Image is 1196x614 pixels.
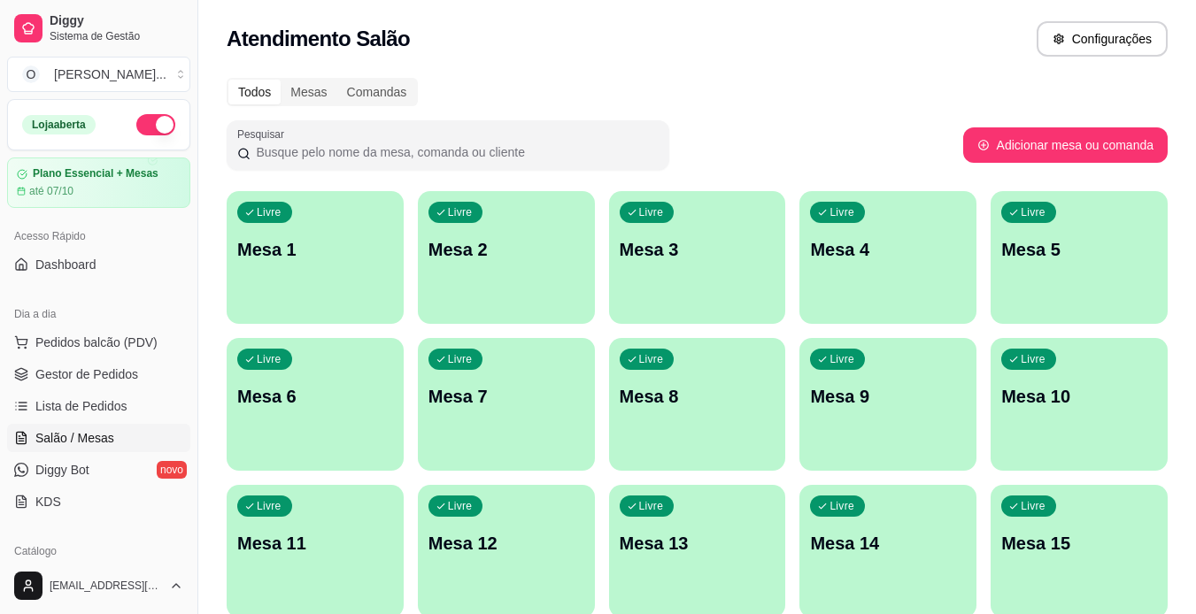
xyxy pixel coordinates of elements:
span: Diggy Bot [35,461,89,479]
p: Livre [448,499,473,513]
p: Livre [257,205,282,219]
a: DiggySistema de Gestão [7,7,190,50]
span: Gestor de Pedidos [35,365,138,383]
span: Sistema de Gestão [50,29,183,43]
button: Adicionar mesa ou comanda [963,127,1168,163]
div: Loja aberta [22,115,96,134]
p: Livre [1021,499,1046,513]
p: Mesa 9 [810,384,966,409]
p: Livre [1021,352,1046,366]
article: até 07/10 [29,184,73,198]
button: Select a team [7,57,190,92]
h2: Atendimento Salão [227,25,410,53]
p: Livre [448,352,473,366]
span: Diggy [50,13,183,29]
a: Diggy Botnovo [7,456,190,484]
a: Lista de Pedidos [7,392,190,420]
span: Salão / Mesas [35,429,114,447]
p: Livre [1021,205,1046,219]
button: Pedidos balcão (PDV) [7,328,190,357]
p: Mesa 3 [620,237,775,262]
p: Livre [448,205,473,219]
button: LivreMesa 1 [227,191,404,324]
p: Mesa 1 [237,237,393,262]
div: [PERSON_NAME] ... [54,65,166,83]
p: Mesa 4 [810,237,966,262]
p: Mesa 12 [428,531,584,556]
span: Lista de Pedidos [35,397,127,415]
p: Mesa 11 [237,531,393,556]
p: Mesa 5 [1001,237,1157,262]
button: LivreMesa 8 [609,338,786,471]
p: Livre [829,205,854,219]
div: Catálogo [7,537,190,565]
span: [EMAIL_ADDRESS][DOMAIN_NAME] [50,579,162,593]
button: LivreMesa 2 [418,191,595,324]
button: LivreMesa 9 [799,338,976,471]
button: LivreMesa 3 [609,191,786,324]
a: KDS [7,487,190,516]
div: Dia a dia [7,300,190,328]
a: Salão / Mesas [7,424,190,452]
p: Livre [639,205,664,219]
span: KDS [35,493,61,510]
p: Mesa 6 [237,384,393,409]
span: Pedidos balcão (PDV) [35,334,158,351]
p: Livre [639,499,664,513]
p: Livre [639,352,664,366]
button: Configurações [1037,21,1168,57]
p: Livre [829,499,854,513]
label: Pesquisar [237,127,290,142]
a: Plano Essencial + Mesasaté 07/10 [7,157,190,208]
div: Comandas [337,80,417,104]
p: Mesa 14 [810,531,966,556]
p: Mesa 7 [428,384,584,409]
button: [EMAIL_ADDRESS][DOMAIN_NAME] [7,564,190,607]
p: Mesa 15 [1001,531,1157,556]
a: Dashboard [7,250,190,279]
div: Mesas [281,80,336,104]
input: Pesquisar [251,143,659,161]
div: Acesso Rápido [7,222,190,250]
button: LivreMesa 10 [991,338,1168,471]
button: LivreMesa 4 [799,191,976,324]
p: Mesa 2 [428,237,584,262]
p: Mesa 10 [1001,384,1157,409]
p: Livre [257,352,282,366]
span: O [22,65,40,83]
button: LivreMesa 7 [418,338,595,471]
p: Mesa 8 [620,384,775,409]
p: Mesa 13 [620,531,775,556]
span: Dashboard [35,256,96,273]
button: LivreMesa 5 [991,191,1168,324]
button: Alterar Status [136,114,175,135]
p: Livre [829,352,854,366]
button: LivreMesa 6 [227,338,404,471]
article: Plano Essencial + Mesas [33,167,158,180]
div: Todos [228,80,281,104]
a: Gestor de Pedidos [7,360,190,388]
p: Livre [257,499,282,513]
